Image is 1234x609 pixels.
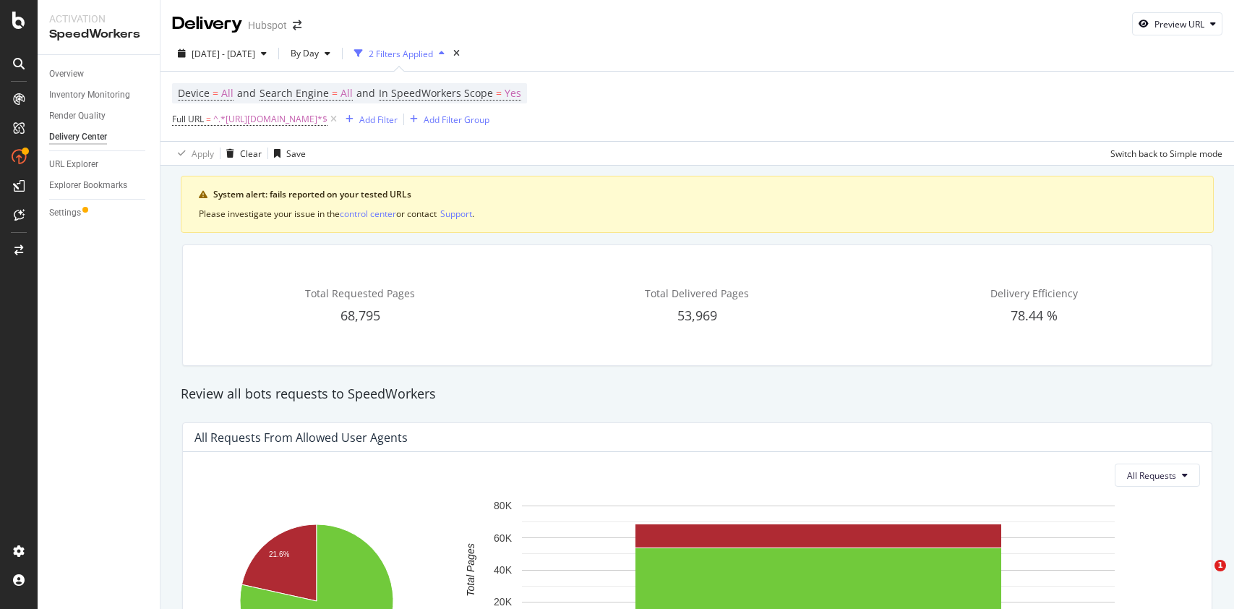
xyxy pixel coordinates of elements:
div: SpeedWorkers [49,26,148,43]
div: Clear [240,148,262,160]
button: Add Filter Group [404,111,489,128]
a: Overview [49,67,150,82]
span: Total Delivered Pages [645,286,749,300]
a: Render Quality [49,108,150,124]
button: Add Filter [340,111,398,128]
button: Switch back to Simple mode [1105,142,1222,165]
div: Activation [49,12,148,26]
div: All Requests from Allowed User Agents [194,430,408,445]
div: times [450,46,463,61]
text: 60K [494,532,513,544]
span: Delivery Efficiency [990,286,1078,300]
button: Save [268,142,306,165]
text: 80K [494,501,513,512]
div: 2 Filters Applied [369,48,433,60]
div: Delivery Center [49,129,107,145]
span: and [237,86,256,100]
div: Inventory Monitoring [49,88,130,103]
a: Delivery Center [49,129,150,145]
text: 40K [494,564,513,576]
a: URL Explorer [49,157,150,172]
div: warning banner [181,176,1214,233]
button: [DATE] - [DATE] [172,42,273,65]
button: control center [340,207,396,221]
text: Total Pages [465,543,476,596]
div: Please investigate your issue in the or contact . [199,207,1196,221]
div: Settings [49,205,81,221]
div: Apply [192,148,214,160]
span: = [496,86,502,100]
button: All Requests [1115,464,1200,487]
span: Device [178,86,210,100]
div: Preview URL [1154,18,1204,30]
span: 53,969 [677,307,717,324]
div: Add Filter Group [424,114,489,126]
div: Add Filter [359,114,398,126]
span: = [206,113,211,125]
span: Full URL [172,113,204,125]
iframe: Intercom live chat [1185,560,1220,595]
span: All Requests [1127,469,1176,482]
button: 2 Filters Applied [348,42,450,65]
div: Review all bots requests to SpeedWorkers [173,385,1221,404]
a: Explorer Bookmarks [49,178,150,193]
div: Render Quality [49,108,106,124]
a: Settings [49,205,150,221]
span: and [356,86,375,100]
div: arrow-right-arrow-left [293,20,301,30]
button: Clear [220,142,262,165]
div: URL Explorer [49,157,98,172]
span: In SpeedWorkers Scope [379,86,493,100]
span: Yes [505,83,521,103]
div: Overview [49,67,84,82]
button: Apply [172,142,214,165]
span: All [340,83,353,103]
span: 1 [1214,560,1226,571]
div: Hubspot [248,18,287,33]
span: All [221,83,233,103]
button: Support [440,207,472,221]
span: Total Requested Pages [305,286,415,300]
div: Save [286,148,306,160]
span: [DATE] - [DATE] [192,48,255,60]
span: = [213,86,218,100]
div: Delivery [172,12,242,36]
div: Switch back to Simple mode [1110,148,1222,160]
span: Search Engine [260,86,329,100]
span: By Day [285,47,319,59]
button: By Day [285,42,336,65]
div: Explorer Bookmarks [49,178,127,193]
span: 78.44 % [1011,307,1058,324]
button: Preview URL [1132,12,1222,35]
span: ^.*[URL][DOMAIN_NAME]*$ [213,109,327,129]
a: Inventory Monitoring [49,88,150,103]
span: = [332,86,338,100]
text: 20K [494,596,513,608]
div: System alert: fails reported on your tested URLs [213,188,1196,201]
span: 68,795 [340,307,380,324]
text: 21.6% [269,550,289,558]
